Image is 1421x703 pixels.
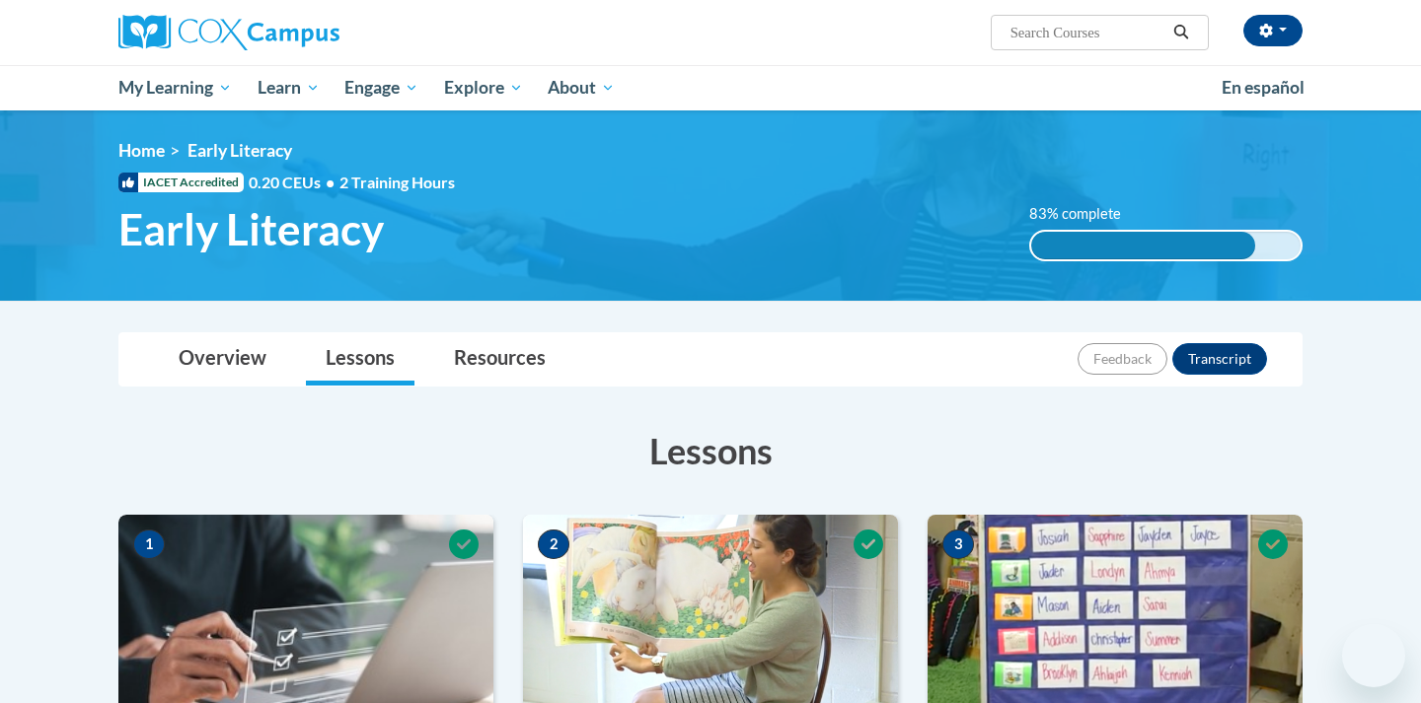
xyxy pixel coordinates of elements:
[249,172,339,193] span: 0.20 CEUs
[344,76,418,100] span: Engage
[118,173,244,192] span: IACET Accredited
[1009,21,1166,44] input: Search Courses
[1078,343,1167,375] button: Feedback
[133,529,165,559] span: 1
[159,333,286,386] a: Overview
[538,529,569,559] span: 2
[1166,21,1196,44] button: Search
[548,76,615,100] span: About
[326,173,335,191] span: •
[118,15,339,50] img: Cox Campus
[444,76,523,100] span: Explore
[245,65,333,110] a: Learn
[434,333,565,386] a: Resources
[187,140,292,161] span: Early Literacy
[258,76,320,100] span: Learn
[106,65,245,110] a: My Learning
[118,76,232,100] span: My Learning
[339,173,455,191] span: 2 Training Hours
[431,65,536,110] a: Explore
[118,203,384,255] span: Early Literacy
[1209,67,1317,108] a: En español
[1222,77,1305,98] span: En español
[118,426,1303,475] h3: Lessons
[1031,232,1255,259] div: 83% complete
[89,65,1332,110] div: Main menu
[1172,343,1267,375] button: Transcript
[332,65,431,110] a: Engage
[942,529,974,559] span: 3
[1243,15,1303,46] button: Account Settings
[1029,203,1143,225] label: 83% complete
[1342,624,1405,687] iframe: Button to launch messaging window
[118,15,493,50] a: Cox Campus
[306,333,414,386] a: Lessons
[536,65,629,110] a: About
[118,140,165,161] a: Home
